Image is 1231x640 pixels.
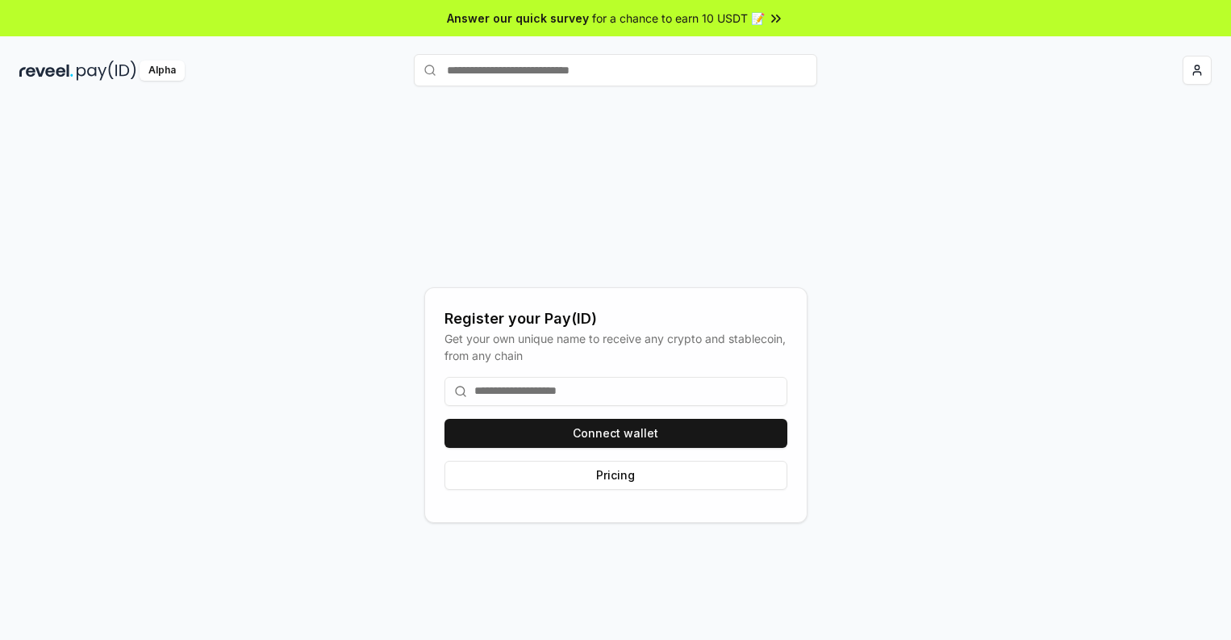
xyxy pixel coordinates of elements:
img: reveel_dark [19,61,73,81]
button: Pricing [444,461,787,490]
button: Connect wallet [444,419,787,448]
div: Get your own unique name to receive any crypto and stablecoin, from any chain [444,330,787,364]
img: pay_id [77,61,136,81]
span: Answer our quick survey [447,10,589,27]
div: Register your Pay(ID) [444,307,787,330]
div: Alpha [140,61,185,81]
span: for a chance to earn 10 USDT 📝 [592,10,765,27]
